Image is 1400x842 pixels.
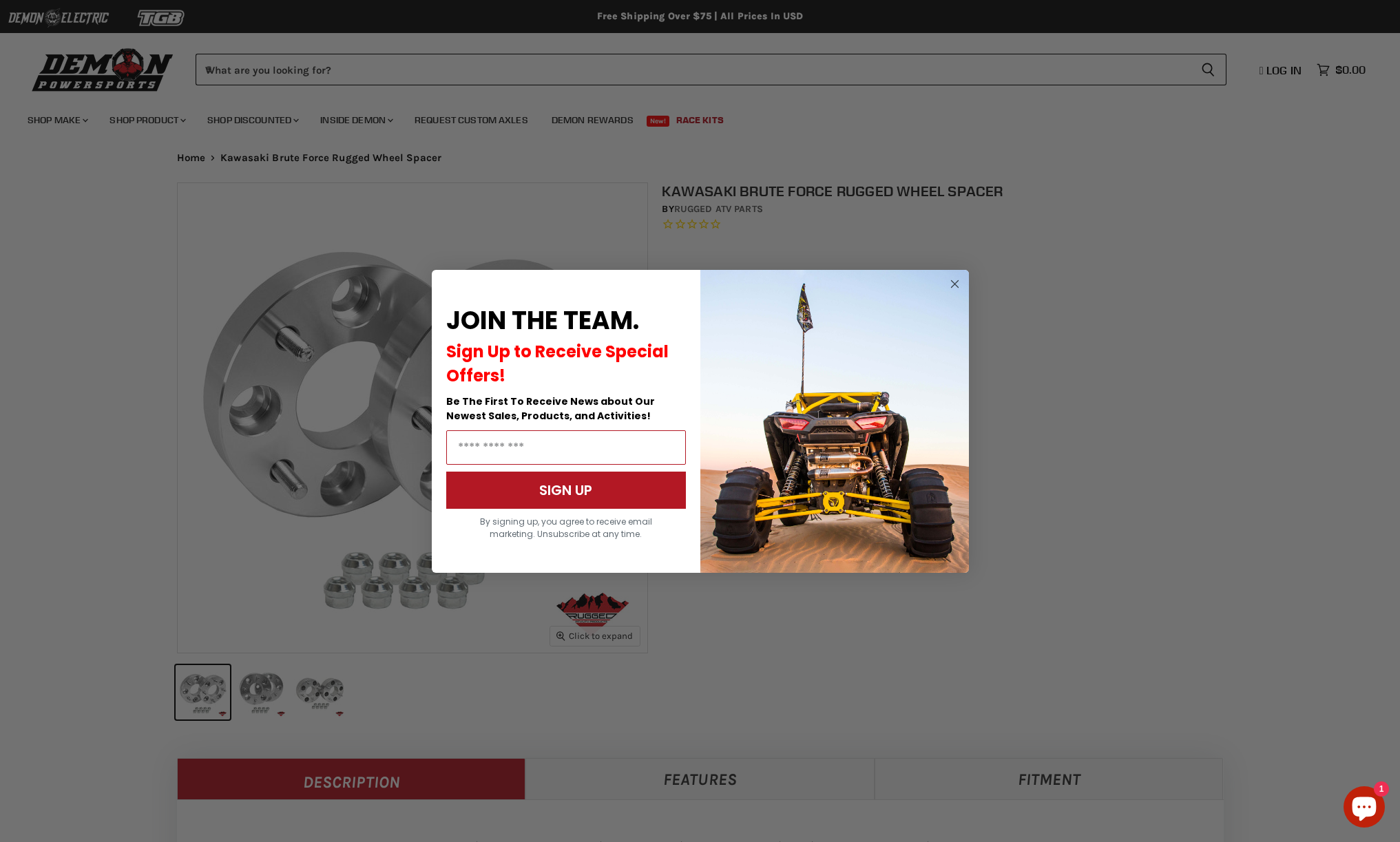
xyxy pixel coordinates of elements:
[446,303,639,338] span: JOIN THE TEAM.
[446,340,669,387] span: Sign Up to Receive Special Offers!
[946,275,963,293] button: Close dialog
[480,516,652,540] span: By signing up, you agree to receive email marketing. Unsubscribe at any time.
[446,430,686,465] input: Email Address
[446,394,655,423] span: Be The First To Receive News about Our Newest Sales, Products, and Activities!
[700,270,969,573] img: a9095488-b6e7-41ba-879d-588abfab540b.jpeg
[1339,786,1389,831] inbox-online-store-chat: Shopify online store chat
[446,472,686,509] button: SIGN UP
